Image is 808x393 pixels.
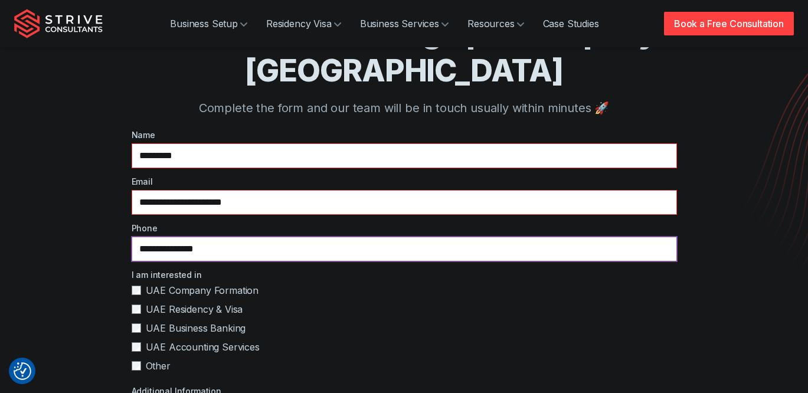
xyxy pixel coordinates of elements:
a: Residency Visa [257,12,351,35]
span: UAE Accounting Services [146,340,260,354]
a: Book a Free Consultation [664,12,794,35]
label: Name [132,129,677,141]
span: Other [146,359,171,373]
span: UAE Residency & Visa [146,302,243,316]
input: UAE Accounting Services [132,342,141,352]
button: Consent Preferences [14,362,31,380]
img: Revisit consent button [14,362,31,380]
input: Other [132,361,141,371]
h1: Contact Us for Setting up a Company in [GEOGRAPHIC_DATA] [41,13,768,90]
a: Resources [458,12,534,35]
a: Business Services [351,12,458,35]
label: Phone [132,222,677,234]
p: Complete the form and our team will be in touch usually within minutes 🚀 [41,99,768,117]
label: I am interested in [132,268,677,281]
label: Email [132,175,677,188]
a: Business Setup [161,12,257,35]
input: UAE Residency & Visa [132,304,141,314]
input: UAE Company Formation [132,286,141,295]
input: UAE Business Banking [132,323,141,333]
a: Case Studies [534,12,609,35]
span: UAE Company Formation [146,283,259,297]
img: Strive Consultants [14,9,103,38]
span: UAE Business Banking [146,321,246,335]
